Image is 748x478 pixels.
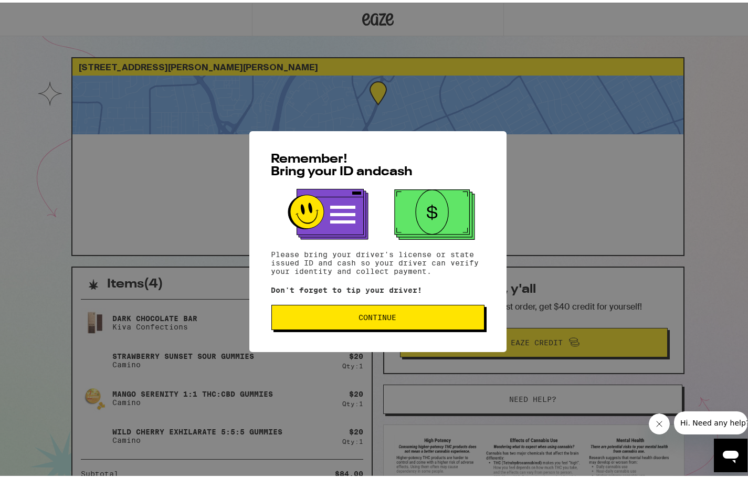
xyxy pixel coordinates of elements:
iframe: Button to launch messaging window [714,436,747,470]
iframe: Message from company [674,409,747,432]
button: Continue [271,302,484,327]
iframe: Close message [649,411,670,432]
span: Hi. Need any help? [6,7,76,16]
span: Continue [359,311,397,318]
p: Please bring your driver's license or state issued ID and cash so your driver can verify your ide... [271,248,484,273]
p: Don't forget to tip your driver! [271,283,484,292]
span: Remember! Bring your ID and cash [271,151,413,176]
